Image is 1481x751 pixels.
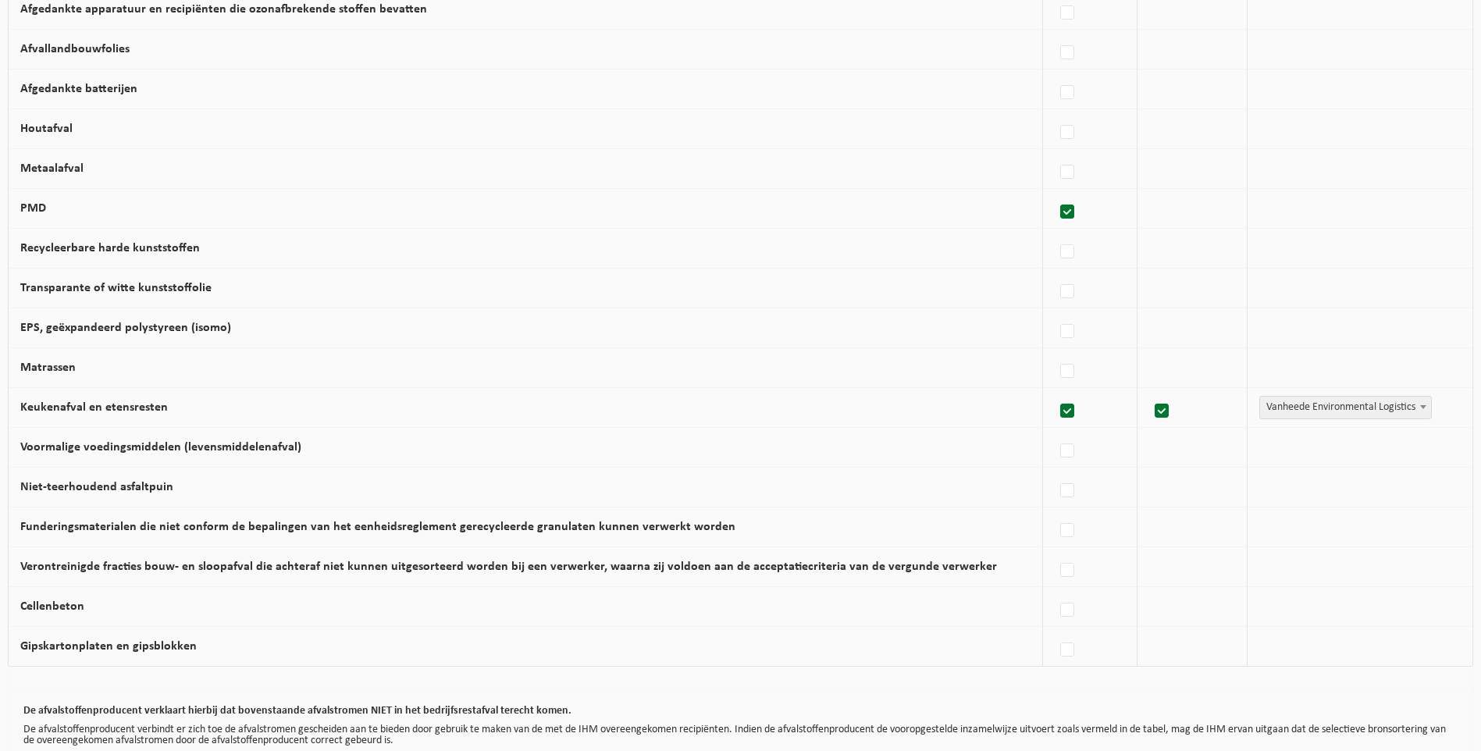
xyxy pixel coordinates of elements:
label: Matrassen [20,361,76,374]
label: Transparante of witte kunststoffolie [20,282,212,294]
label: Niet-teerhoudend asfaltpuin [20,481,173,493]
p: De afvalstoffenproducent verbindt er zich toe de afvalstromen gescheiden aan te bieden door gebru... [23,724,1458,746]
label: EPS, geëxpandeerd polystyreen (isomo) [20,322,231,334]
span: Vanheede Environmental Logistics [1260,397,1431,418]
label: Houtafval [20,123,73,135]
label: Gipskartonplaten en gipsblokken [20,640,197,653]
label: Verontreinigde fracties bouw- en sloopafval die achteraf niet kunnen uitgesorteerd worden bij een... [20,561,997,573]
label: Cellenbeton [20,600,84,613]
label: Afgedankte apparatuur en recipiënten die ozonafbrekende stoffen bevatten [20,3,427,16]
label: Funderingsmaterialen die niet conform de bepalingen van het eenheidsreglement gerecycleerde granu... [20,521,735,533]
label: Afvallandbouwfolies [20,43,130,55]
label: Keukenafval en etensresten [20,401,168,414]
b: De afvalstoffenproducent verklaart hierbij dat bovenstaande afvalstromen NIET in het bedrijfsrest... [23,705,571,717]
label: Recycleerbare harde kunststoffen [20,242,200,254]
label: PMD [20,202,46,215]
label: Afgedankte batterijen [20,83,137,95]
label: Metaalafval [20,162,84,175]
span: Vanheede Environmental Logistics [1259,396,1432,419]
label: Voormalige voedingsmiddelen (levensmiddelenafval) [20,441,301,454]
